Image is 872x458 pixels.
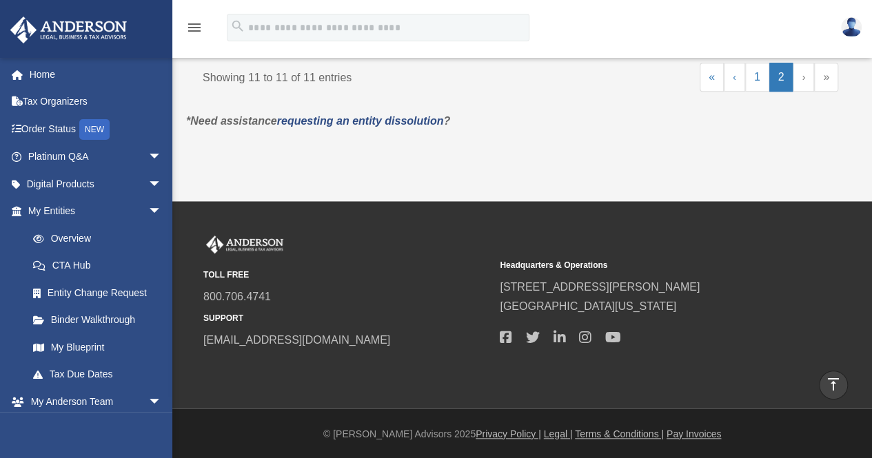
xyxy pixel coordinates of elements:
img: Anderson Advisors Platinum Portal [203,236,286,253]
a: vertical_align_top [819,371,848,399]
a: Tax Organizers [10,88,183,116]
a: Legal | [544,428,573,439]
i: vertical_align_top [825,376,842,393]
a: Platinum Q&Aarrow_drop_down [10,143,183,171]
small: TOLL FREE [203,268,490,282]
a: CTA Hub [19,252,176,280]
a: [STREET_ADDRESS][PERSON_NAME] [500,281,700,293]
a: 2 [769,63,793,92]
i: search [230,19,245,34]
a: My Entitiesarrow_drop_down [10,198,176,225]
a: Pay Invoices [667,428,721,439]
small: SUPPORT [203,311,490,326]
i: menu [186,19,203,36]
a: requesting an entity dissolution [277,115,444,127]
img: Anderson Advisors Platinum Portal [6,17,131,43]
small: Headquarters & Operations [500,258,787,273]
a: [GEOGRAPHIC_DATA][US_STATE] [500,300,676,312]
img: User Pic [841,17,862,37]
span: arrow_drop_down [148,388,176,416]
a: My Blueprint [19,333,176,361]
div: NEW [79,119,110,140]
span: arrow_drop_down [148,198,176,226]
a: My Anderson Teamarrow_drop_down [10,388,183,415]
a: Tax Due Dates [19,361,176,388]
a: Digital Productsarrow_drop_down [10,170,183,198]
a: Previous [724,63,745,92]
a: Privacy Policy | [476,428,541,439]
div: Showing 11 to 11 of 11 entries [203,63,510,87]
a: 800.706.4741 [203,291,271,302]
em: *Need assistance ? [186,115,450,127]
a: Home [10,61,183,88]
a: Next [793,63,814,92]
span: arrow_drop_down [148,143,176,171]
a: Entity Change Request [19,279,176,306]
a: Order StatusNEW [10,115,183,143]
div: © [PERSON_NAME] Advisors 2025 [172,426,872,443]
a: First [700,63,724,92]
a: [EMAIL_ADDRESS][DOMAIN_NAME] [203,334,390,346]
a: Binder Walkthrough [19,306,176,334]
span: arrow_drop_down [148,170,176,198]
a: Overview [19,225,169,252]
a: Last [814,63,838,92]
a: 1 [745,63,769,92]
a: menu [186,24,203,36]
a: Terms & Conditions | [575,428,664,439]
